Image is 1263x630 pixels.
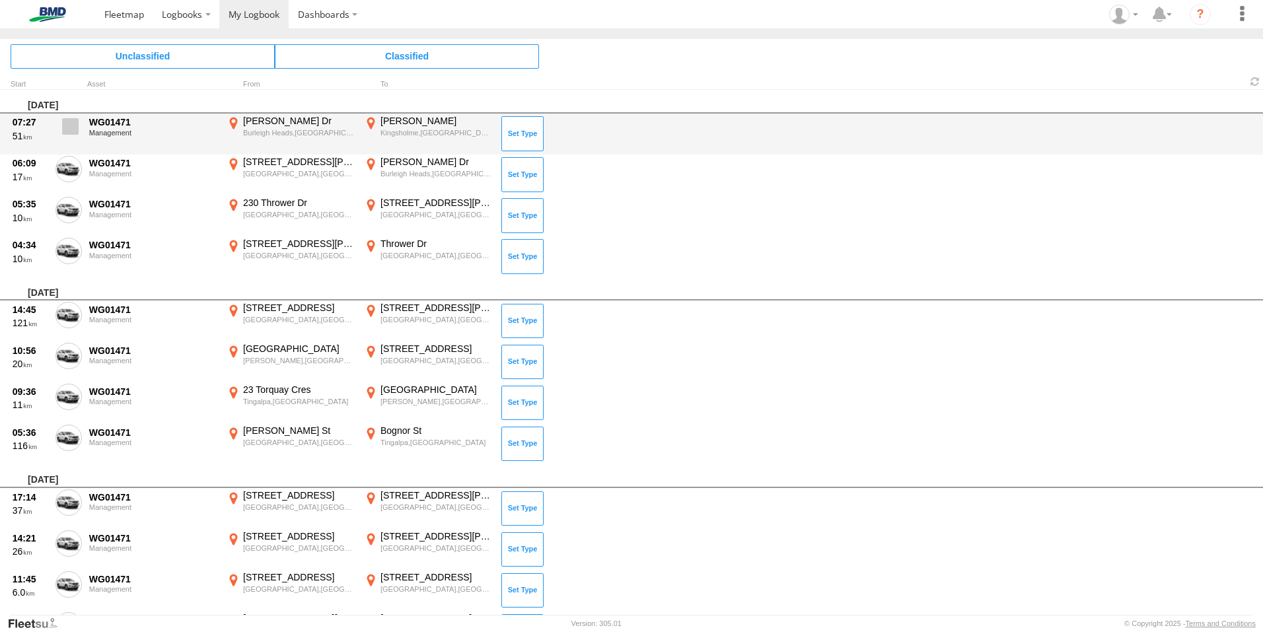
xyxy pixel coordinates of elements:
[13,491,48,503] div: 17:14
[275,44,539,68] span: Click to view Classified Trips
[13,358,48,370] div: 20
[362,302,494,340] label: Click to View Event Location
[89,129,217,137] div: Management
[225,571,357,610] label: Click to View Event Location
[380,156,492,168] div: [PERSON_NAME] Dr
[11,81,50,88] div: Click to Sort
[13,586,48,598] div: 6.0
[362,425,494,463] label: Click to View Event Location
[243,397,355,406] div: Tingalpa,[GEOGRAPHIC_DATA]
[13,157,48,169] div: 06:09
[13,440,48,452] div: 116
[380,197,492,209] div: [STREET_ADDRESS][PERSON_NAME]
[13,345,48,357] div: 10:56
[380,612,492,624] div: [STREET_ADDRESS]
[89,304,217,316] div: WG01471
[13,427,48,438] div: 05:36
[89,170,217,178] div: Management
[89,503,217,511] div: Management
[243,197,355,209] div: 230 Thrower Dr
[380,251,492,260] div: [GEOGRAPHIC_DATA],[GEOGRAPHIC_DATA]
[501,427,544,461] button: Click to Set
[13,130,48,142] div: 51
[362,197,494,235] label: Click to View Event Location
[1186,619,1256,627] a: Terms and Conditions
[243,210,355,219] div: [GEOGRAPHIC_DATA],[GEOGRAPHIC_DATA]
[380,210,492,219] div: [GEOGRAPHIC_DATA],[GEOGRAPHIC_DATA]
[89,116,217,128] div: WG01471
[89,544,217,552] div: Management
[13,116,48,128] div: 07:27
[1124,619,1256,627] div: © Copyright 2025 -
[89,573,217,585] div: WG01471
[380,302,492,314] div: [STREET_ADDRESS][PERSON_NAME]
[225,81,357,88] div: From
[243,584,355,594] div: [GEOGRAPHIC_DATA],[GEOGRAPHIC_DATA]
[380,238,492,250] div: Thrower Dr
[89,614,217,626] div: WG01471
[89,198,217,210] div: WG01471
[1190,4,1211,25] i: ?
[380,530,492,542] div: [STREET_ADDRESS][PERSON_NAME]
[243,238,355,250] div: [STREET_ADDRESS][PERSON_NAME]
[380,397,492,406] div: [PERSON_NAME],[GEOGRAPHIC_DATA]
[225,156,357,194] label: Click to View Event Location
[225,425,357,463] label: Click to View Event Location
[13,317,48,329] div: 121
[225,384,357,422] label: Click to View Event Location
[225,115,357,153] label: Click to View Event Location
[89,157,217,169] div: WG01471
[13,171,48,183] div: 17
[362,156,494,194] label: Click to View Event Location
[243,543,355,553] div: [GEOGRAPHIC_DATA],[GEOGRAPHIC_DATA]
[13,7,82,22] img: bmd-logo.svg
[11,44,275,68] span: Click to view Unclassified Trips
[89,386,217,398] div: WG01471
[13,532,48,544] div: 14:21
[243,315,355,324] div: [GEOGRAPHIC_DATA],[GEOGRAPHIC_DATA]
[501,116,544,151] button: Click to Set
[571,619,622,627] div: Version: 305.01
[243,356,355,365] div: [PERSON_NAME],[GEOGRAPHIC_DATA]
[243,438,355,447] div: [GEOGRAPHIC_DATA],[GEOGRAPHIC_DATA]
[362,384,494,422] label: Click to View Event Location
[243,530,355,542] div: [STREET_ADDRESS]
[243,156,355,168] div: [STREET_ADDRESS][PERSON_NAME]
[13,304,48,316] div: 14:45
[1247,75,1263,88] span: Refresh
[501,491,544,526] button: Click to Set
[87,81,219,88] div: Asset
[13,212,48,224] div: 10
[225,530,357,569] label: Click to View Event Location
[89,427,217,438] div: WG01471
[13,614,48,626] div: 09:34
[89,438,217,446] div: Management
[13,253,48,265] div: 10
[243,302,355,314] div: [STREET_ADDRESS]
[501,157,544,192] button: Click to Set
[362,238,494,276] label: Click to View Event Location
[362,530,494,569] label: Click to View Event Location
[380,425,492,437] div: Bognor St
[225,197,357,235] label: Click to View Event Location
[362,81,494,88] div: To
[243,251,355,260] div: [GEOGRAPHIC_DATA],[GEOGRAPHIC_DATA]
[380,343,492,355] div: [STREET_ADDRESS]
[243,571,355,583] div: [STREET_ADDRESS]
[501,386,544,420] button: Click to Set
[89,398,217,405] div: Management
[380,356,492,365] div: [GEOGRAPHIC_DATA],[GEOGRAPHIC_DATA]
[243,115,355,127] div: [PERSON_NAME] Dr
[501,304,544,338] button: Click to Set
[7,617,68,630] a: Visit our Website
[380,503,492,512] div: [GEOGRAPHIC_DATA],[GEOGRAPHIC_DATA]
[13,573,48,585] div: 11:45
[380,115,492,127] div: [PERSON_NAME]
[225,343,357,381] label: Click to View Event Location
[243,128,355,137] div: Burleigh Heads,[GEOGRAPHIC_DATA]
[225,238,357,276] label: Click to View Event Location
[243,169,355,178] div: [GEOGRAPHIC_DATA],[GEOGRAPHIC_DATA]
[13,198,48,210] div: 05:35
[225,302,357,340] label: Click to View Event Location
[501,198,544,232] button: Click to Set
